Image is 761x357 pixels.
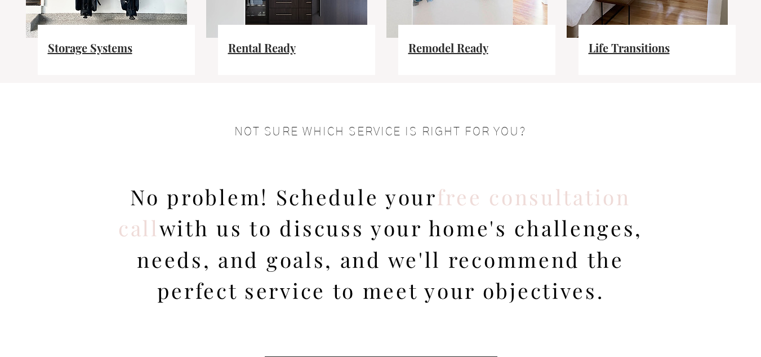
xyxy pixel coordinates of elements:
[137,214,643,304] span: with us to discuss your home's challenges, needs, and goals, and we'll recommend the perfect serv...
[228,40,296,55] a: Rental Ready
[408,40,488,55] a: Remodel Ready
[48,40,132,55] a: Storage Systems
[130,183,437,210] span: No problem! Schedule your
[589,40,670,55] a: Life Transitions
[234,126,527,138] span: NOT SURE WHICH SERVICE IS RIGHT FOR YOU?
